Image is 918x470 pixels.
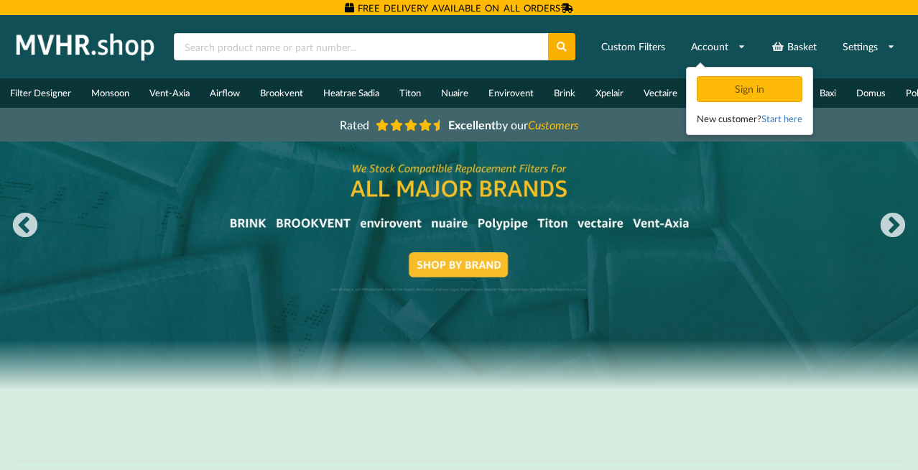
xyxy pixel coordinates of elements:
a: Start here [761,113,802,124]
input: Search product name or part number... [174,33,548,60]
a: Domus [846,78,896,108]
a: Account [682,34,755,60]
b: Excellent [448,118,496,132]
a: Baxi [810,78,846,108]
a: Envirovent [478,78,544,108]
a: Sign in [697,83,805,95]
span: This website uses cookies to ensure you get the best experience on our website. [28,363,215,409]
a: Vent-Axia [139,78,200,108]
a: Nuaire [431,78,478,108]
div: New customer? [697,111,802,126]
a: Got it cookie [28,418,215,442]
span: by our [448,118,578,132]
a: Brookvent [250,78,313,108]
span: Rated [340,118,369,132]
a: Brink [544,78,585,108]
img: mvhr.shop.png [10,29,161,65]
button: Next [878,212,907,241]
a: Vectaire [634,78,687,108]
a: cookies - Learn more [28,391,75,405]
a: Heatrae Sadia [313,78,389,108]
a: Monsoon [81,78,139,108]
i: Customers [528,118,578,132]
a: Basket [762,34,826,60]
a: Settings [833,34,904,60]
a: Xpelair [585,78,634,108]
a: Rated Excellentby ourCustomers [330,113,588,137]
a: Custom Filters [592,34,674,60]
div: Sign in [697,76,802,102]
a: Airflow [200,78,250,108]
button: Previous [11,212,40,241]
a: Titon [389,78,431,108]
